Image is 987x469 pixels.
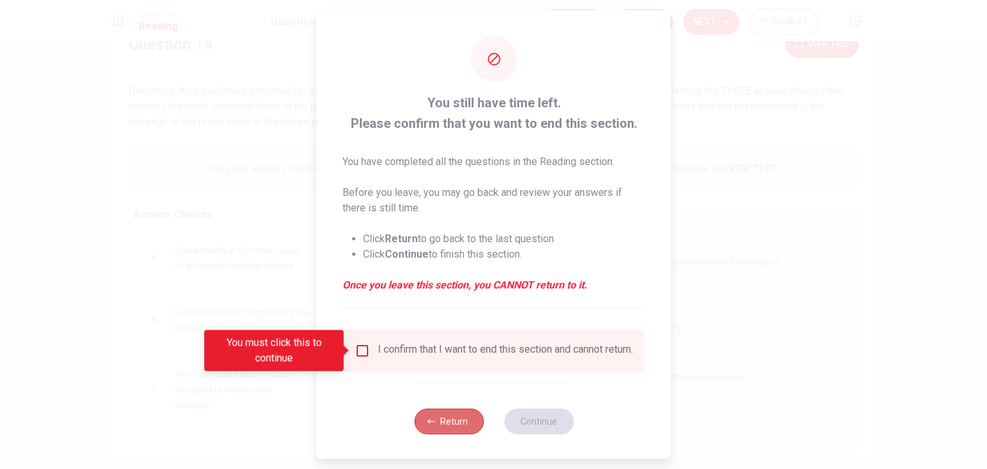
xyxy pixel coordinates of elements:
li: Click to finish this section. [363,247,645,262]
button: Continue [504,409,573,434]
p: You have completed all the questions in the Reading section. [342,154,645,170]
strong: Continue [385,248,429,260]
div: You must click this to continue [204,330,344,371]
p: Before you leave, you may go back and review your answers if there is still time. [342,185,645,216]
li: Click to go back to the last question [363,231,645,247]
span: You still have time left. Please confirm that you want to end this section. [342,93,645,134]
div: I confirm that I want to end this section and cannot return. [378,343,633,358]
button: Return [414,409,483,434]
em: Once you leave this section, you CANNOT return to it. [342,278,645,293]
span: You must click this to continue [355,343,370,358]
strong: Return [385,233,418,245]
